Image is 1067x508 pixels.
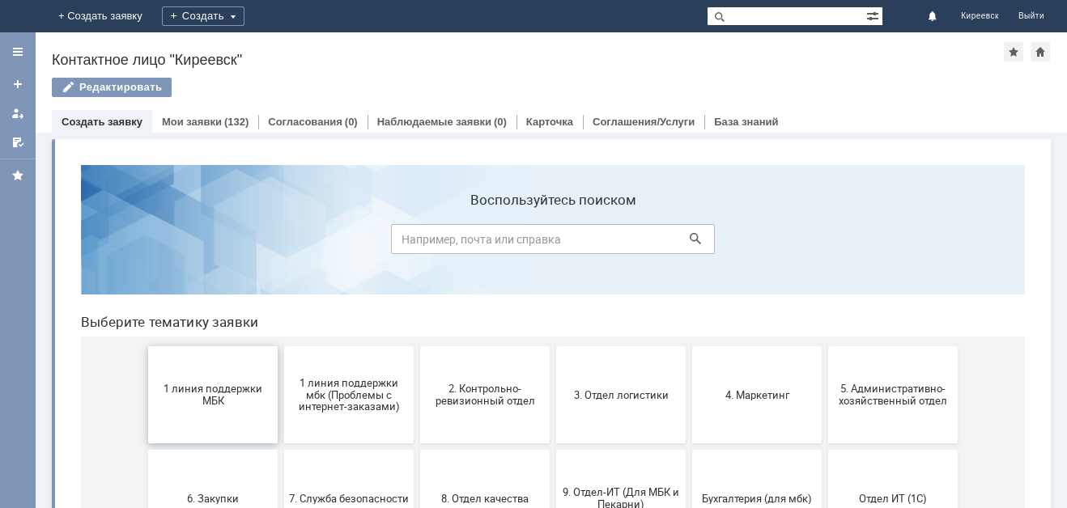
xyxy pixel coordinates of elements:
[80,401,210,498] button: Отдел-ИТ (Битрикс24 и CRM)
[352,298,482,395] button: 8. Отдел качества
[765,431,885,468] span: [PERSON_NAME]. Услуги ИТ для МБК (оформляет L1)
[493,236,613,248] span: 3. Отдел логистики
[13,162,957,178] header: Выберите тематику заявки
[1031,42,1050,61] div: Сделать домашней страницей
[52,52,1004,68] div: Контактное лицо "Киреевск"
[593,116,695,128] a: Соглашения/Услуги
[162,116,222,128] a: Мои заявки
[224,116,249,128] div: (132)
[221,224,341,260] span: 1 линия поддержки мбк (Проблемы с интернет-заказами)
[352,401,482,498] button: Финансовый отдел
[624,194,754,291] button: 4. Маркетинг
[493,334,613,358] span: 9. Отдел-ИТ (Для МБК и Пекарни)
[352,194,482,291] button: 2. Контрольно-ревизионный отдел
[624,401,754,498] button: Это соглашение не активно!
[765,231,885,255] span: 5. Административно-хозяйственный отдел
[62,116,142,128] a: Создать заявку
[760,401,890,498] button: [PERSON_NAME]. Услуги ИТ для МБК (оформляет L1)
[760,298,890,395] button: Отдел ИТ (1С)
[162,6,244,26] div: Создать
[526,116,573,128] a: Карточка
[80,194,210,291] button: 1 линия поддержки МБК
[866,7,882,23] span: Расширенный поиск
[85,340,205,352] span: 6. Закупки
[221,340,341,352] span: 7. Служба безопасности
[216,194,346,291] button: 1 линия поддержки мбк (Проблемы с интернет-заказами)
[357,443,477,455] span: Финансовый отдел
[5,129,31,155] a: Мои согласования
[488,194,618,291] button: 3. Отдел логистики
[629,236,749,248] span: 4. Маркетинг
[488,401,618,498] button: Франчайзинг
[629,340,749,352] span: Бухгалтерия (для мбк)
[85,438,205,462] span: Отдел-ИТ (Битрикс24 и CRM)
[323,40,647,56] label: Воспользуйтесь поиском
[268,116,342,128] a: Согласования
[216,401,346,498] button: Отдел-ИТ (Офис)
[624,298,754,395] button: Бухгалтерия (для мбк)
[961,11,999,21] span: Киреевск
[5,71,31,97] a: Создать заявку
[216,298,346,395] button: 7. Служба безопасности
[377,116,491,128] a: Наблюдаемые заявки
[714,116,778,128] a: База знаний
[488,298,618,395] button: 9. Отдел-ИТ (Для МБК и Пекарни)
[323,72,647,102] input: Например, почта или справка
[5,100,31,126] a: Мои заявки
[357,231,477,255] span: 2. Контрольно-ревизионный отдел
[85,231,205,255] span: 1 линия поддержки МБК
[494,116,507,128] div: (0)
[345,116,358,128] div: (0)
[629,438,749,462] span: Это соглашение не активно!
[221,443,341,455] span: Отдел-ИТ (Офис)
[493,443,613,455] span: Франчайзинг
[765,340,885,352] span: Отдел ИТ (1С)
[760,194,890,291] button: 5. Административно-хозяйственный отдел
[80,298,210,395] button: 6. Закупки
[357,340,477,352] span: 8. Отдел качества
[1004,42,1023,61] div: Добавить в избранное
